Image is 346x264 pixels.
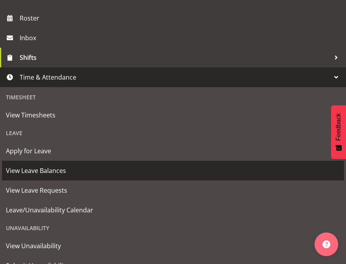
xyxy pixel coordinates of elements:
span: View Leave Requests [6,184,340,196]
a: View Leave Requests [2,180,344,200]
span: View Timesheets [6,109,340,121]
span: Time & Attendance [20,71,330,83]
a: Apply for Leave [2,141,344,161]
span: Inbox [20,32,342,44]
a: Leave/Unavailability Calendar [2,200,344,220]
div: Unavailability [2,220,344,236]
div: Leave [2,125,344,141]
span: Roster [20,12,342,24]
a: View Leave Balances [2,161,344,180]
span: Apply for Leave [6,145,340,157]
button: Feedback - Show survey [331,105,346,159]
span: Leave/Unavailability Calendar [6,204,340,216]
span: View Unavailability [6,240,340,252]
img: help-xxl-2.png [322,240,330,248]
a: View Unavailability [2,236,344,256]
span: View Leave Balances [6,165,340,177]
span: Shifts [20,52,330,63]
span: Feedback [335,113,342,141]
div: Timesheet [2,89,344,105]
a: View Timesheets [2,105,344,125]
